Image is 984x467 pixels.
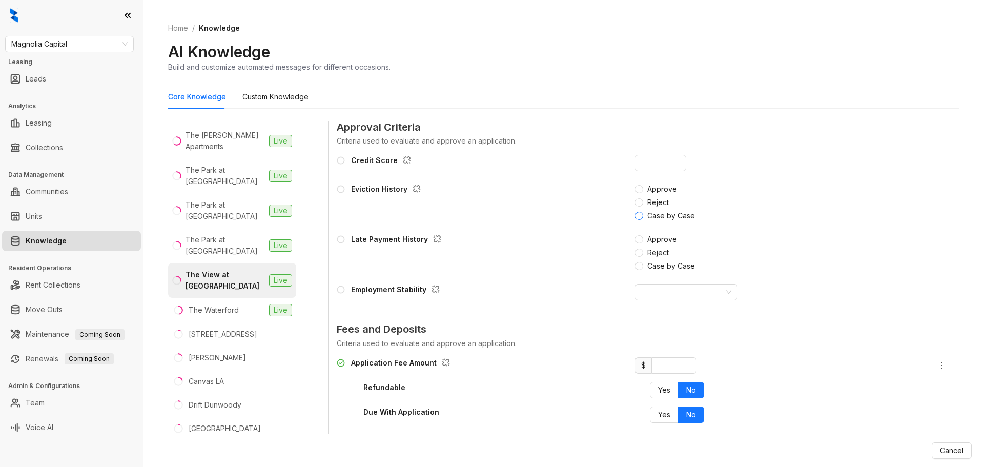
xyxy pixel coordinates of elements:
li: Team [2,393,141,413]
a: Home [166,23,190,34]
div: Drift Dunwoody [189,399,241,411]
div: Credit Score [351,155,415,168]
h3: Resident Operations [8,263,143,273]
h3: Analytics [8,101,143,111]
li: / [192,23,195,34]
div: Due With Application [363,407,439,418]
span: Yes [658,385,670,394]
span: Reject [643,197,673,208]
h3: Admin & Configurations [8,381,143,391]
div: [GEOGRAPHIC_DATA] [189,423,261,434]
div: Refundable [363,382,405,393]
a: RenewalsComing Soon [26,349,114,369]
span: Magnolia Capital [11,36,128,52]
span: Approve [643,184,681,195]
div: Late Payment History [351,234,445,247]
a: Leads [26,69,46,89]
div: Application Fee Amount [351,357,454,371]
h3: Data Management [8,170,143,179]
a: Communities [26,181,68,202]
li: Move Outs [2,299,141,320]
div: Custom Knowledge [242,91,309,103]
li: Renewals [2,349,141,369]
li: Leads [2,69,141,89]
span: Coming Soon [75,329,125,340]
li: Communities [2,181,141,202]
li: Rent Collections [2,275,141,295]
a: Voice AI [26,417,53,438]
div: The Waterford [189,304,239,316]
a: Knowledge [26,231,67,251]
span: Live [269,304,292,316]
img: logo [10,8,18,23]
span: Live [269,274,292,287]
li: Knowledge [2,231,141,251]
span: Approval Criteria [337,119,951,135]
span: more [937,361,946,370]
span: Coming Soon [65,353,114,364]
span: Yes [658,410,670,419]
div: The Park at [GEOGRAPHIC_DATA] [186,234,265,257]
div: [STREET_ADDRESS] [189,329,257,340]
div: The [PERSON_NAME] Apartments [186,130,265,152]
li: Collections [2,137,141,158]
div: Eviction History [351,184,425,197]
a: Units [26,206,42,227]
span: Live [269,135,292,147]
span: Case by Case [643,260,699,272]
div: The Park at [GEOGRAPHIC_DATA] [186,165,265,187]
li: Units [2,206,141,227]
div: The View at [GEOGRAPHIC_DATA] [186,269,265,292]
span: No [686,410,696,419]
span: No [686,385,696,394]
h3: Leasing [8,57,143,67]
li: Maintenance [2,324,141,344]
span: Live [269,205,292,217]
div: Employment Stability [351,284,444,297]
div: Criteria used to evaluate and approve an application. [337,338,951,349]
span: $ [635,357,651,374]
div: Criteria used to evaluate and approve an application. [337,135,951,147]
span: Knowledge [199,24,240,32]
a: Team [26,393,45,413]
span: Live [269,239,292,252]
li: Voice AI [2,417,141,438]
li: Leasing [2,113,141,133]
a: Leasing [26,113,52,133]
div: The Park at [GEOGRAPHIC_DATA] [186,199,265,222]
div: [PERSON_NAME] [189,352,246,363]
span: Case by Case [643,210,699,221]
a: Collections [26,137,63,158]
a: Rent Collections [26,275,80,295]
div: Canvas LA [189,376,224,387]
span: Reject [643,247,673,258]
div: Build and customize automated messages for different occasions. [168,62,391,72]
span: Approve [643,234,681,245]
div: Core Knowledge [168,91,226,103]
a: Move Outs [26,299,63,320]
span: Live [269,170,292,182]
span: Fees and Deposits [337,321,951,337]
h2: AI Knowledge [168,42,270,62]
